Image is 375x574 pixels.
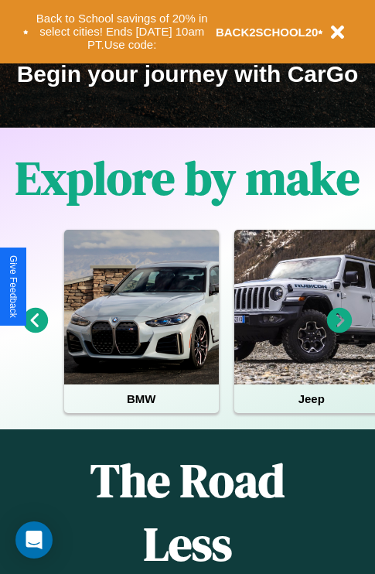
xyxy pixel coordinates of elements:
h4: BMW [64,384,219,413]
div: Open Intercom Messenger [15,521,53,559]
div: Give Feedback [8,255,19,318]
button: Back to School savings of 20% in select cities! Ends [DATE] 10am PT.Use code: [29,8,216,56]
b: BACK2SCHOOL20 [216,26,319,39]
h1: Explore by make [15,146,360,210]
